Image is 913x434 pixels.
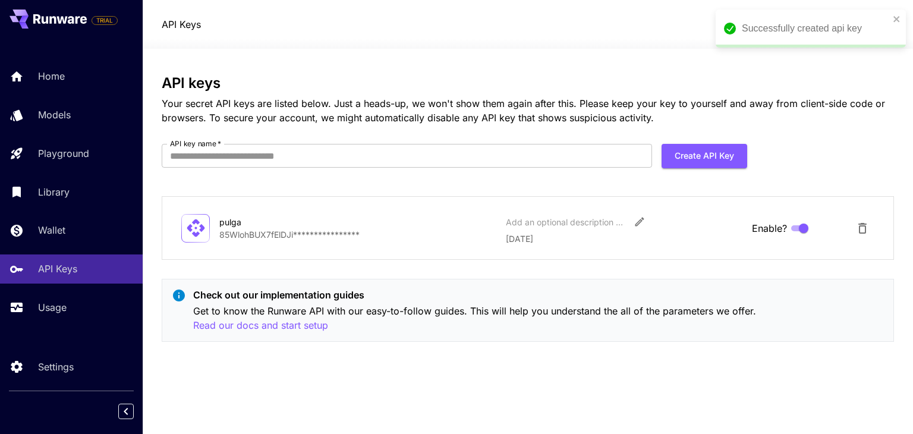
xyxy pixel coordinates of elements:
[193,304,883,333] p: Get to know the Runware API with our easy-to-follow guides. This will help you understand the all...
[38,69,65,83] p: Home
[38,146,89,161] p: Playground
[38,300,67,315] p: Usage
[893,14,901,24] button: close
[742,21,889,36] div: Successfully created api key
[162,96,893,125] p: Your secret API keys are listed below. Just a heads-up, we won't show them again after this. Plea...
[506,216,625,228] div: Add an optional description or comment
[38,360,74,374] p: Settings
[38,262,77,276] p: API Keys
[38,223,65,237] p: Wallet
[219,216,338,228] div: pulga
[162,17,201,32] nav: breadcrumb
[170,139,221,149] label: API key name
[193,318,328,333] button: Read our docs and start setup
[118,404,134,419] button: Collapse sidebar
[92,16,117,25] span: TRIAL
[629,211,650,232] button: Edit
[38,108,71,122] p: Models
[92,13,118,27] span: Add your payment card to enable full platform functionality.
[162,75,893,92] h3: API keys
[38,185,70,199] p: Library
[162,17,201,32] a: API Keys
[752,221,787,235] span: Enable?
[193,288,883,302] p: Check out our implementation guides
[851,216,874,240] button: Delete API Key
[662,144,747,168] button: Create API Key
[506,232,742,245] p: [DATE]
[127,401,143,422] div: Collapse sidebar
